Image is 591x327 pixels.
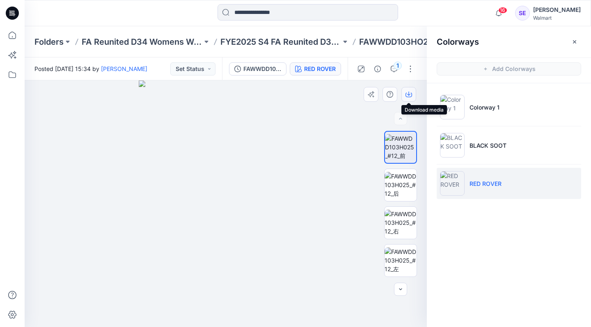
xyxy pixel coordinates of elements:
[290,62,341,75] button: RED ROVER
[394,62,402,70] div: 1
[470,141,506,150] p: BLACK SOOT
[82,36,202,48] a: FA Reunited D34 Womens Woven
[101,65,147,72] a: [PERSON_NAME]
[533,15,581,21] div: Walmart
[34,64,147,73] span: Posted [DATE] 15:34 by
[440,171,465,196] img: RED ROVER
[470,103,499,112] p: Colorway 1
[387,62,401,75] button: 1
[440,133,465,158] img: BLACK SOOT
[385,247,417,273] img: FAWWDD103H025_#12_左
[371,62,384,75] button: Details
[385,134,416,160] img: FAWWDD103H025_#12_前
[385,210,417,236] img: FAWWDD103H025_#12_右
[437,37,479,47] h2: Colorways
[498,7,507,14] span: 16
[139,80,313,327] img: eyJhbGciOiJIUzI1NiIsImtpZCI6IjAiLCJzbHQiOiJzZXMiLCJ0eXAiOiJKV1QifQ.eyJkYXRhIjp7InR5cGUiOiJzdG9yYW...
[385,172,417,198] img: FAWWDD103H025_#12_后
[304,64,336,73] div: RED ROVER
[229,62,286,75] button: FAWWDD103HO25
[34,36,64,48] a: Folders
[470,179,502,188] p: RED ROVER
[220,36,341,48] a: FYE2025 S4 FA Reunited D34 Womens Woven Board
[533,5,581,15] div: [PERSON_NAME]
[440,95,465,119] img: Colorway 1
[515,6,530,21] div: SE
[243,64,281,73] div: FAWWDD103HO25
[359,36,433,48] p: FAWWDD103HO25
